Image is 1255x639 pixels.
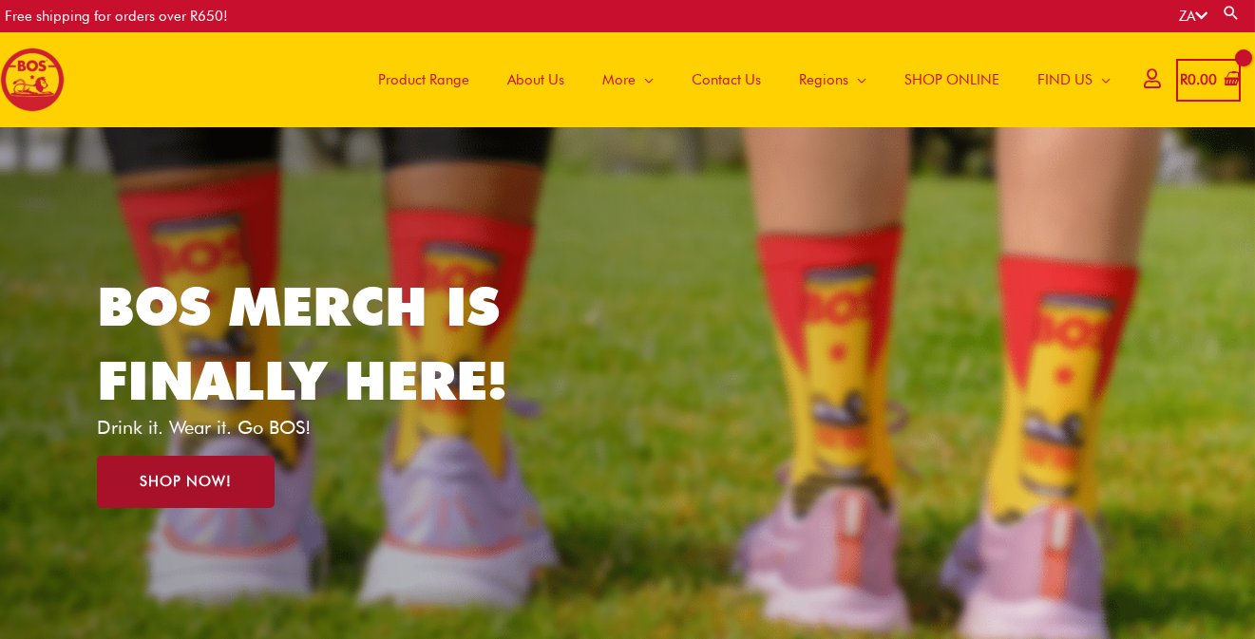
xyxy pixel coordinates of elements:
span: Contact Us [692,51,761,108]
a: About Us [488,32,583,127]
a: View Shopping Cart, empty [1176,59,1241,102]
a: Search button [1222,4,1241,22]
a: ZA [1179,8,1207,25]
span: R [1180,71,1188,88]
bdi: 0.00 [1180,71,1217,88]
a: Product Range [359,32,488,127]
p: Drink it. Wear it. Go BOS! [97,418,536,437]
nav: Site Navigation [345,32,1130,127]
span: SHOP ONLINE [904,51,999,108]
span: More [602,51,636,108]
a: More [583,32,673,127]
a: SHOP ONLINE [885,32,1018,127]
a: Regions [780,32,885,127]
a: Contact Us [673,32,780,127]
span: Product Range [378,51,469,108]
span: FIND US [1037,51,1093,108]
a: SHOP NOW! [97,456,275,508]
span: SHOP NOW! [140,475,232,489]
a: BOS MERCH IS FINALLY HERE! [97,274,507,412]
span: Regions [799,51,848,108]
span: About Us [507,51,564,108]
